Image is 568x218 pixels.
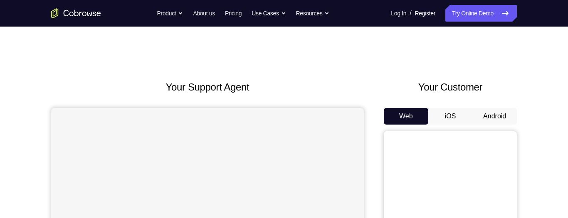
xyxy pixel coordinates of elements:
button: Android [472,108,517,125]
a: Pricing [225,5,242,22]
button: Use Cases [252,5,286,22]
span: / [410,8,411,18]
button: iOS [428,108,473,125]
a: About us [193,5,215,22]
h2: Your Customer [384,80,517,95]
a: Go to the home page [51,8,101,18]
button: Web [384,108,428,125]
button: Resources [296,5,330,22]
button: Product [157,5,183,22]
a: Try Online Demo [445,5,517,22]
a: Log In [391,5,406,22]
h2: Your Support Agent [51,80,364,95]
a: Register [415,5,435,22]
